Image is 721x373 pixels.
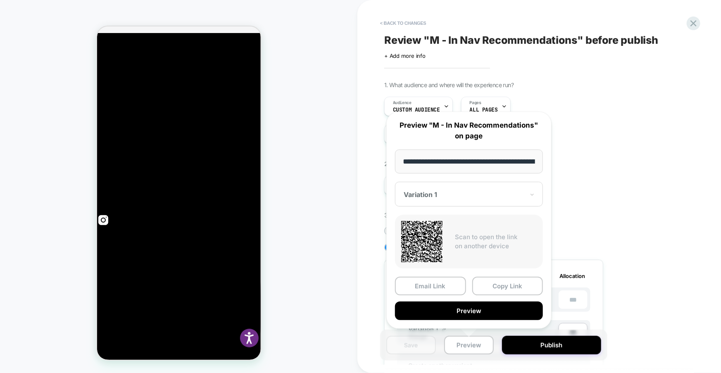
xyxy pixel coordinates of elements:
span: + Add more info [384,52,426,59]
span: 1. What audience and where will the experience run? [384,81,514,88]
p: Scan to open the link on another device [455,233,537,251]
span: Pages [470,100,481,106]
button: Preview [444,336,494,354]
button: Save [386,336,436,354]
span: Audience [393,100,412,106]
button: Email Link [395,277,466,295]
button: Copy Link [472,277,543,295]
span: Allocation [559,273,585,279]
p: Preview "M - In Nav Recommendations" on page [395,120,543,141]
button: < Back to changes [376,17,431,30]
span: Review " M - In Nav Recommendations " before publish [384,34,659,46]
button: Publish [502,336,601,354]
button: Preview [395,302,543,320]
